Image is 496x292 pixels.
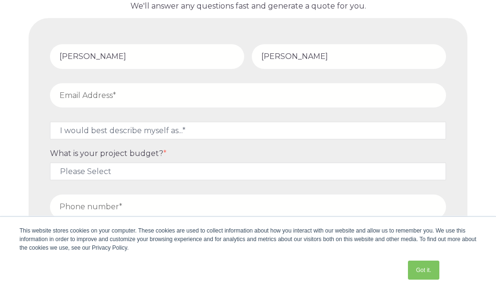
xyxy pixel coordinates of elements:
input: Last Name* [252,44,446,68]
div: This website stores cookies on your computer. These cookies are used to collect information about... [20,226,476,252]
span: What is your project budget? [50,149,163,158]
a: Got it. [408,261,439,280]
input: First Name* [50,44,244,68]
input: Phone number* [50,195,446,219]
input: Email Address* [50,83,446,107]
